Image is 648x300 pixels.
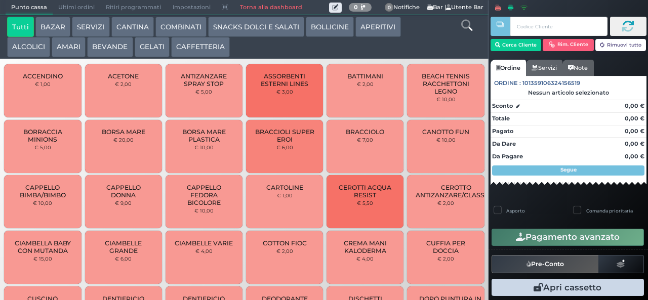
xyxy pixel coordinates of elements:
small: € 9,00 [115,200,132,206]
strong: 0,00 € [625,127,644,135]
small: € 2,00 [115,81,132,87]
small: € 5,00 [34,144,51,150]
button: ALCOLICI [7,37,50,57]
span: CIAMBELLE GRANDE [93,239,153,254]
a: Note [562,60,593,76]
small: € 4,00 [356,255,374,262]
button: Apri cassetto [492,279,644,296]
span: CAPPELLO FEDORA BICOLORE [174,184,234,206]
span: Impostazioni [167,1,216,15]
b: 0 [354,4,358,11]
small: € 10,00 [194,144,214,150]
span: Punto cassa [6,1,53,15]
button: Pre-Conto [492,255,599,273]
span: ANTIZANZARE SPRAY STOP [174,72,234,88]
span: 0 [385,3,394,12]
small: € 10,00 [436,137,456,143]
span: CUFFIA PER DOCCIA [416,239,476,254]
span: ACCENDINO [23,72,63,80]
input: Codice Cliente [510,17,607,36]
strong: Segue [560,166,577,173]
a: Torna alla dashboard [234,1,307,15]
button: BOLLICINE [306,17,354,37]
button: GELATI [135,37,170,57]
strong: 0,00 € [625,115,644,122]
small: € 5,50 [357,200,373,206]
span: COTTON FIOC [263,239,307,247]
span: Ordine : [494,79,521,88]
span: ACETONE [108,72,139,80]
button: CAFFETTERIA [171,37,230,57]
span: 101359106324156519 [522,79,580,88]
label: Comanda prioritaria [586,207,633,214]
button: AMARI [52,37,86,57]
button: SERVIZI [72,17,109,37]
strong: Sconto [492,102,513,110]
strong: 0,00 € [625,140,644,147]
strong: Pagato [492,127,513,135]
small: € 2,00 [357,81,374,87]
small: € 10,00 [436,96,456,102]
span: CANOTTO FUN [422,128,469,136]
button: SNACKS DOLCI E SALATI [208,17,304,37]
span: BEACH TENNIS RACCHETTONI LEGNO [416,72,476,95]
span: CREMA MANI KALODERMA [335,239,395,254]
small: € 2,00 [276,248,293,254]
button: Pagamento avanzato [492,229,644,246]
small: € 15,00 [33,255,52,262]
span: BATTIMANI [347,72,383,80]
a: Ordine [491,60,526,76]
small: € 20,00 [113,137,134,143]
strong: Totale [492,115,510,122]
small: € 4,00 [195,248,213,254]
button: Rim. Cliente [543,39,594,51]
strong: Da Pagare [492,153,523,160]
small: € 1,00 [277,192,293,198]
small: € 6,00 [276,144,293,150]
span: CEROTTI ACQUA RESIST [335,184,395,199]
span: Ultimi ordini [53,1,100,15]
button: COMBINATI [155,17,207,37]
span: CARTOLINE [266,184,303,191]
strong: Da Dare [492,140,516,147]
button: BAZAR [35,17,70,37]
span: BORSA MARE [102,128,145,136]
span: CIAMBELLE VARIE [175,239,233,247]
span: Ritiri programmati [100,1,167,15]
span: CAPPELLO BIMBA/BIMBO [13,184,73,199]
label: Asporto [506,207,525,214]
span: CAPPELLO DONNA [93,184,153,199]
strong: 0,00 € [625,153,644,160]
small: € 1,00 [35,81,51,87]
span: CEROTTO ANTIZANZARE/CLASSICO [416,184,496,199]
small: € 2,00 [437,200,454,206]
span: BRACCIOLO [346,128,384,136]
strong: 0,00 € [625,102,644,109]
div: Nessun articolo selezionato [491,89,646,96]
span: CIAMBELLA BABY CON MUTANDA [13,239,73,254]
small: € 3,00 [276,89,293,95]
span: BRACCIOLI SUPER EROI [255,128,315,143]
button: APERITIVI [355,17,400,37]
small: € 10,00 [194,207,214,213]
button: Cerca Cliente [491,39,542,51]
button: Tutti [7,17,34,37]
span: BORRACCIA MINIONS [13,128,73,143]
small: € 2,00 [437,255,454,262]
button: Rimuovi tutto [595,39,646,51]
span: BORSA MARE PLASTICA [174,128,234,143]
small: € 5,00 [195,89,212,95]
small: € 10,00 [33,200,52,206]
button: CANTINA [111,17,154,37]
span: ASSORBENTI ESTERNI LINES [255,72,315,88]
small: € 6,00 [115,255,132,262]
small: € 7,00 [357,137,373,143]
button: BEVANDE [87,37,133,57]
a: Servizi [526,60,562,76]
